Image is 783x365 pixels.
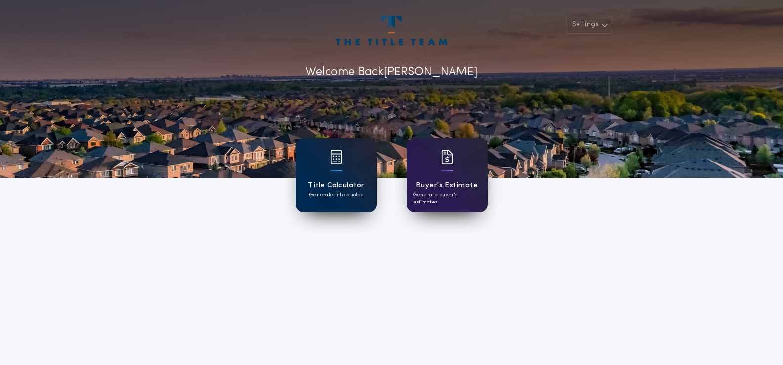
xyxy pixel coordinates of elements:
[308,180,364,191] h1: Title Calculator
[296,138,377,212] a: card iconTitle CalculatorGenerate title quotes
[330,150,342,164] img: card icon
[416,180,478,191] h1: Buyer's Estimate
[336,16,447,45] img: account-logo
[309,191,363,199] p: Generate title quotes
[305,63,478,81] p: Welcome Back [PERSON_NAME]
[441,150,453,164] img: card icon
[566,16,612,34] button: Settings
[407,138,488,212] a: card iconBuyer's EstimateGenerate buyer's estimates
[413,191,481,206] p: Generate buyer's estimates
